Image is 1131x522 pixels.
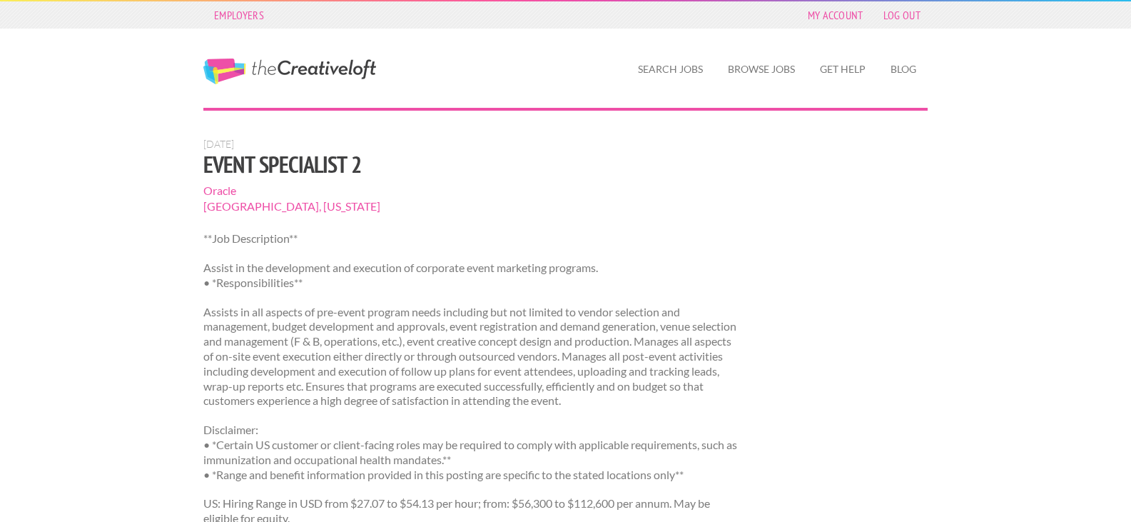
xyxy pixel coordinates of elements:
[627,53,714,86] a: Search Jobs
[716,53,806,86] a: Browse Jobs
[203,183,741,199] span: Oracle
[203,59,376,84] a: The Creative Loft
[207,5,271,25] a: Employers
[203,261,741,291] p: Assist in the development and execution of corporate event marketing programs. • *Responsibilities**
[203,151,741,177] h1: Event Specialist 2
[203,305,741,409] p: Assists in all aspects of pre-event program needs including but not limited to vendor selection a...
[879,53,928,86] a: Blog
[203,423,741,482] p: Disclaimer: • *Certain US customer or client-facing roles may be required to comply with applicab...
[203,138,234,150] span: [DATE]
[203,199,741,214] span: [GEOGRAPHIC_DATA], [US_STATE]
[801,5,871,25] a: My Account
[808,53,877,86] a: Get Help
[876,5,928,25] a: Log Out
